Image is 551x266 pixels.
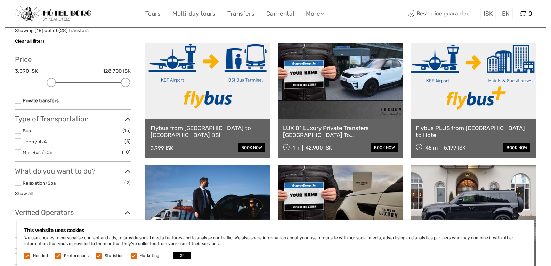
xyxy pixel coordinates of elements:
a: Mini Bus / Car [23,150,52,155]
p: We're away right now. Please check back later! [10,12,79,18]
label: 28 [60,27,66,34]
label: Preferences [64,253,89,259]
h3: Price [15,55,131,64]
span: (10) [122,148,131,156]
a: Car rental [266,9,294,19]
span: Best price guarantee [406,8,479,19]
div: 3.999 ISK [151,145,173,151]
a: Tours [145,9,161,19]
span: 45 m [426,145,438,151]
h3: Type of Transportation [15,115,131,123]
span: 1 h [293,145,299,151]
span: (3) [124,137,131,145]
div: EN [499,8,513,19]
label: Marketing [139,253,159,259]
a: Show all [15,191,33,196]
a: Jeep / 4x4 [23,139,47,144]
span: (2) [124,179,131,187]
div: 5.199 ISK [444,145,465,151]
label: 128.700 ISK [103,67,131,75]
div: 42.900 ISK [306,145,332,151]
button: OK [173,252,191,259]
a: book now [371,143,398,152]
a: Flybus from [GEOGRAPHIC_DATA] to [GEOGRAPHIC_DATA] BSÍ [151,124,266,139]
a: Flybus PLUS from [GEOGRAPHIC_DATA] to Hotel [416,124,531,139]
a: Bus [23,128,31,134]
label: 18 [37,27,42,34]
a: More [306,9,324,19]
a: Clear all filters [15,38,45,44]
a: Relaxation/Spa [23,180,56,186]
h5: This website uses cookies [24,227,527,233]
div: We use cookies to personalise content and ads, to provide social media features and to analyse ou... [17,220,534,266]
span: (15) [122,127,131,135]
a: Private transfers [23,98,59,103]
a: book now [238,143,265,152]
span: 0 [527,10,533,17]
span: ISK [484,10,493,17]
label: Statistics [105,253,123,259]
a: Multi-day tours [172,9,216,19]
h3: What do you want to do? [15,167,131,175]
div: Showing ( ) out of ( ) transfers [15,27,131,38]
a: Transfers [227,9,254,19]
img: 97-048fac7b-21eb-4351-ac26-83e096b89eb3_logo_small.jpg [15,6,91,22]
label: 3.390 ISK [15,67,38,75]
a: LUX 01 Luxury Private Transfers [GEOGRAPHIC_DATA] To [GEOGRAPHIC_DATA] [283,124,398,139]
a: book now [503,143,530,152]
button: Open LiveChat chat widget [80,11,88,19]
label: Needed [33,253,48,259]
h3: Verified Operators [15,208,131,217]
